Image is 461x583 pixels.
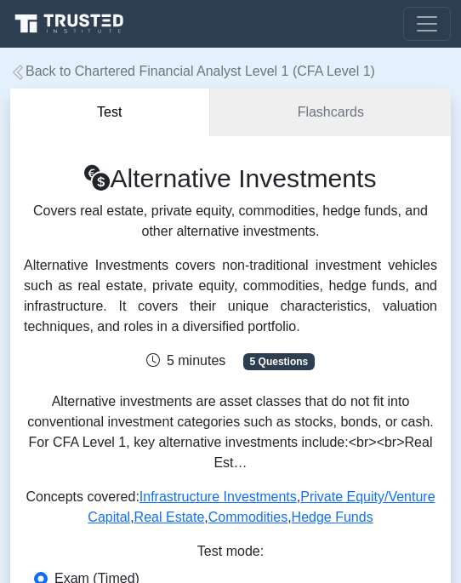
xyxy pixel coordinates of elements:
a: Hedge Funds [292,510,373,524]
div: Test mode: [24,541,437,569]
span: 5 minutes [146,353,225,368]
h1: Alternative Investments [24,163,437,194]
p: Alternative investments are asset classes that do not fit into conventional investment categories... [24,392,437,473]
a: Infrastructure Investments [139,489,297,504]
p: Covers real estate, private equity, commodities, hedge funds, and other alternative investments. [24,201,437,242]
div: Alternative Investments covers non-traditional investment vehicles such as real estate, private e... [24,255,437,337]
button: Test [10,89,210,137]
span: 5 Questions [243,353,315,370]
a: Real Estate [134,510,205,524]
a: Commodities [208,510,287,524]
button: Toggle navigation [403,7,451,41]
p: Concepts covered: , , , , [24,487,437,528]
a: Back to Chartered Financial Analyst Level 1 (CFA Level 1) [10,64,375,78]
a: Flashcards [210,89,451,137]
a: Private Equity/Venture Capital [88,489,435,524]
